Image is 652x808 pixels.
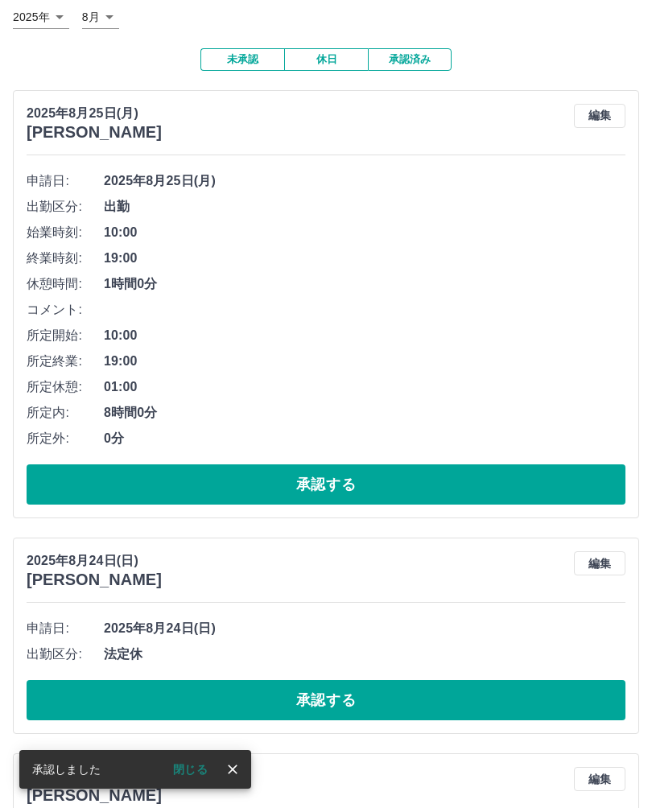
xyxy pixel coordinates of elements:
[27,429,104,448] span: 所定外:
[104,352,625,371] span: 19:00
[284,48,368,71] button: 休日
[104,274,625,294] span: 1時間0分
[27,680,625,720] button: 承認する
[104,403,625,423] span: 8時間0分
[27,249,104,268] span: 終業時刻:
[104,171,625,191] span: 2025年8月25日(月)
[160,757,221,781] button: 閉じる
[104,326,625,345] span: 10:00
[574,767,625,791] button: 編集
[27,352,104,371] span: 所定終業:
[104,429,625,448] span: 0分
[27,619,104,638] span: 申請日:
[27,326,104,345] span: 所定開始:
[221,757,245,781] button: close
[27,223,104,242] span: 始業時刻:
[13,6,69,29] div: 2025年
[27,571,162,589] h3: [PERSON_NAME]
[27,551,162,571] p: 2025年8月24日(日)
[574,104,625,128] button: 編集
[27,464,625,505] button: 承認する
[27,403,104,423] span: 所定内:
[27,377,104,397] span: 所定休憩:
[27,171,104,191] span: 申請日:
[27,645,104,664] span: 出勤区分:
[104,223,625,242] span: 10:00
[82,6,119,29] div: 8月
[27,197,104,216] span: 出勤区分:
[27,104,162,123] p: 2025年8月25日(月)
[32,755,101,784] div: 承認しました
[104,619,625,638] span: 2025年8月24日(日)
[104,249,625,268] span: 19:00
[27,274,104,294] span: 休憩時間:
[104,377,625,397] span: 01:00
[104,645,625,664] span: 法定休
[104,197,625,216] span: 出勤
[27,123,162,142] h3: [PERSON_NAME]
[574,551,625,575] button: 編集
[27,300,104,319] span: コメント:
[27,786,162,805] h3: [PERSON_NAME]
[200,48,284,71] button: 未承認
[368,48,452,71] button: 承認済み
